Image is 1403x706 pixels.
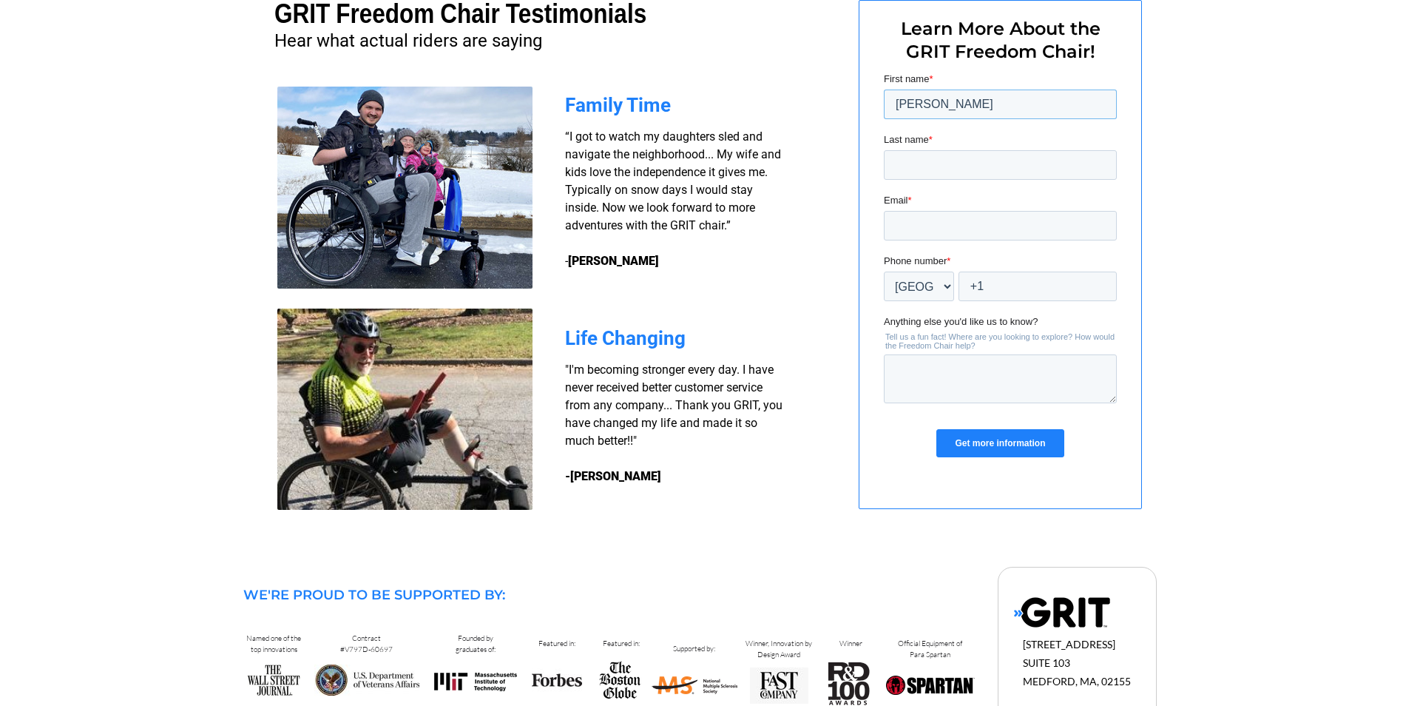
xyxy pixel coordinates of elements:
span: Named one of the top innovations [246,633,301,654]
span: WE'RE PROUD TO BE SUPPORTED BY: [243,587,505,603]
span: Hear what actual riders are saying [274,30,542,51]
span: Founded by graduates of: [456,633,496,654]
strong: [PERSON_NAME] [568,254,659,268]
span: “I got to watch my daughters sled and navigate the neighborhood... My wife and kids love the inde... [565,130,781,268]
span: Family Time [565,94,671,116]
span: Life Changing [565,327,686,349]
span: [STREET_ADDRESS] [1023,638,1115,650]
span: MEDFORD, MA, 02155 [1023,675,1131,687]
span: Featured in: [538,639,575,648]
span: Winner [839,639,862,648]
span: Featured in: [603,639,640,648]
span: SUITE 103 [1023,656,1070,669]
span: Winner, Innovation by Design Award [746,639,812,659]
span: Contract #V797D-60697 [340,633,393,654]
strong: -[PERSON_NAME] [565,469,661,483]
span: "I'm becoming stronger every day. I have never received better customer service from any company.... [565,363,782,448]
span: Supported by: [673,644,715,653]
iframe: Form 0 [884,72,1117,470]
span: Official Equipment of Para Spartan [898,639,962,659]
span: Learn More About the GRIT Freedom Chair! [901,18,1101,62]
